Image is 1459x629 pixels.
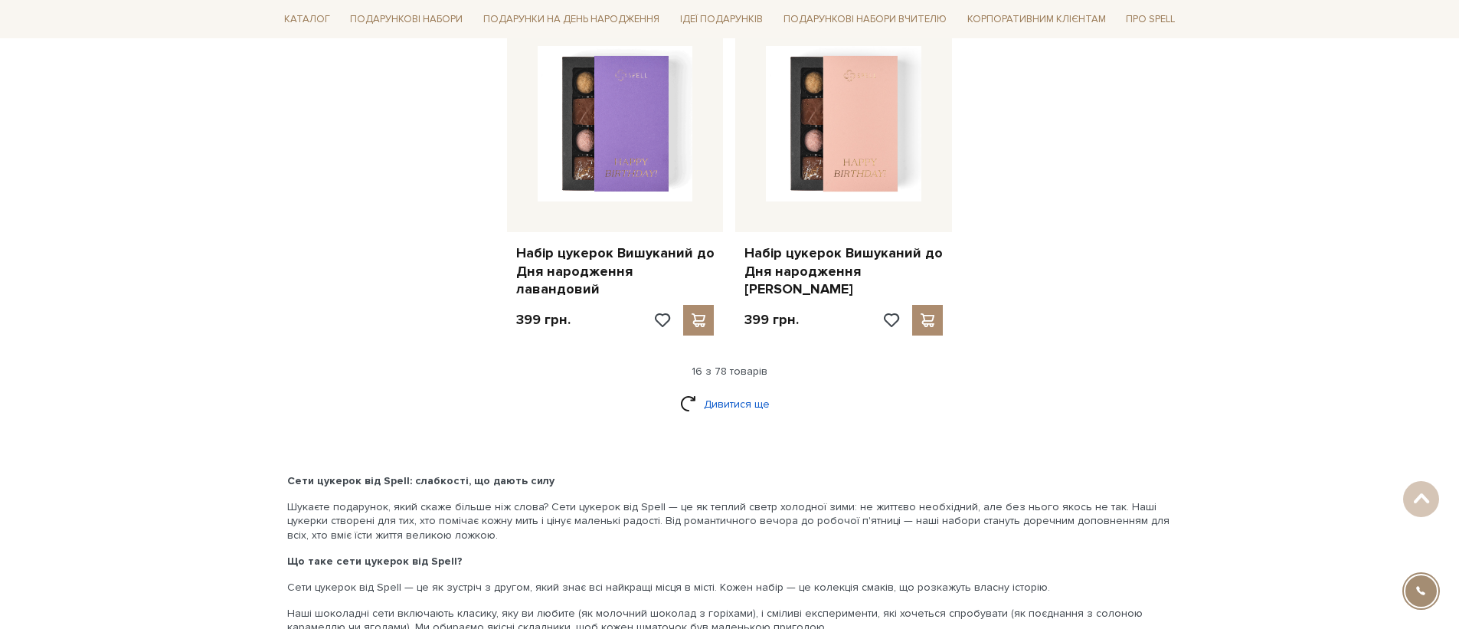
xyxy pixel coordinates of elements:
[287,555,463,568] b: Що таке сети цукерок від Spell?
[477,8,666,31] a: Подарунки на День народження
[516,311,571,329] p: 399 грн.
[674,8,769,31] a: Ідеї подарунків
[287,474,554,487] b: Сети цукерок від Spell: слабкості, що дають силу
[344,8,469,31] a: Подарункові набори
[287,581,1173,595] p: Сети цукерок від Spell — це як зустріч з другом, який знає всі найкращі місця в місті. Кожен набі...
[744,311,799,329] p: 399 грн.
[744,244,943,298] a: Набір цукерок Вишуканий до Дня народження [PERSON_NAME]
[680,391,780,418] a: Дивитися ще
[516,244,715,298] a: Набір цукерок Вишуканий до Дня народження лавандовий
[777,6,953,32] a: Подарункові набори Вчителю
[272,365,1188,378] div: 16 з 78 товарів
[287,500,1173,542] p: Шукаєте подарунок, який скаже більше ніж слова? Сети цукерок від Spell — це як теплий светр холод...
[961,8,1112,31] a: Корпоративним клієнтам
[1120,8,1181,31] a: Про Spell
[278,8,336,31] a: Каталог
